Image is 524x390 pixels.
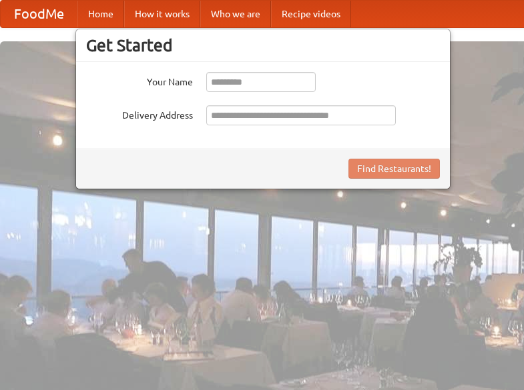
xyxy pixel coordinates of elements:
[200,1,271,27] a: Who we are
[86,72,193,89] label: Your Name
[77,1,124,27] a: Home
[1,1,77,27] a: FoodMe
[86,105,193,122] label: Delivery Address
[124,1,200,27] a: How it works
[271,1,351,27] a: Recipe videos
[86,35,440,55] h3: Get Started
[348,159,440,179] button: Find Restaurants!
